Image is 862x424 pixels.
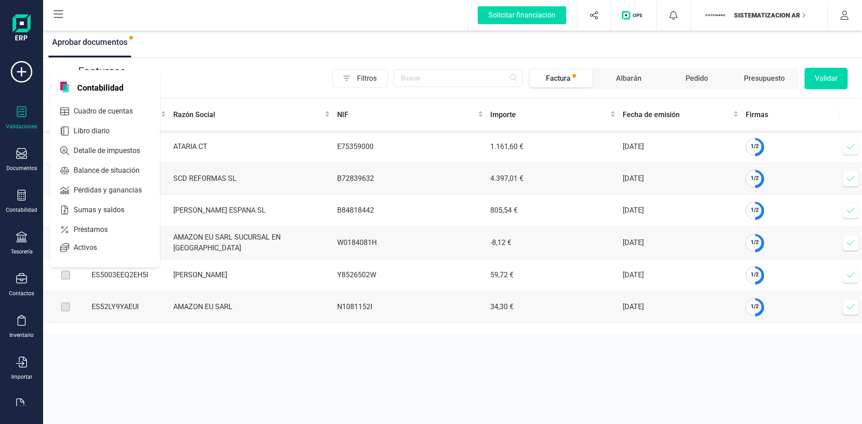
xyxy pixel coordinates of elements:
[70,126,126,136] span: Libro diario
[170,259,334,291] td: [PERSON_NAME]
[393,69,523,87] input: Buscar
[334,195,487,227] td: B84818442
[546,73,571,84] div: Factura
[467,1,577,30] button: Solicitar financiación
[619,163,742,195] td: [DATE]
[619,227,742,259] td: [DATE]
[6,206,37,214] div: Contabilidad
[70,165,156,176] span: Balance de situación
[11,373,32,380] div: Importar
[9,332,34,339] div: Inventario
[616,73,642,84] div: Albarán
[478,6,566,24] div: Solicitar financiación
[88,291,170,323] td: ES52LY9YAEUI
[334,259,487,291] td: Y8526502W
[357,70,387,87] span: Filtros
[57,64,146,93] p: Facturas a aprobar (6)
[705,5,725,25] img: SI
[751,207,759,213] span: 1 / 2
[619,195,742,227] td: [DATE]
[70,145,156,156] span: Detalle de impuestos
[751,303,759,310] span: 1 / 2
[334,163,487,195] td: B72839632
[11,248,33,255] div: Tesorería
[170,291,334,323] td: AMAZON EU SARL
[170,195,334,227] td: [PERSON_NAME] ESPANA SL
[619,291,742,323] td: [DATE]
[751,239,759,245] span: 1 / 2
[70,224,124,235] span: Préstamos
[619,131,742,163] td: [DATE]
[88,259,170,291] td: ES5003EEQ2EH5I
[487,227,619,259] td: -8,12 €
[170,227,334,259] td: AMAZON EU SARL SUCURSAL EN [GEOGRAPHIC_DATA]
[334,131,487,163] td: E75359000
[742,99,839,131] th: Firmas
[805,68,848,89] button: Validar
[72,82,129,92] span: Contabilidad
[173,109,323,120] span: Razón Social
[623,109,731,120] span: Fecha de emisión
[619,259,742,291] td: [DATE]
[334,291,487,323] td: N1081152I
[9,290,34,297] div: Contactos
[702,1,817,30] button: SISISTEMATIZACION ARQUITECTONICA EN REFORMAS SL
[487,195,619,227] td: 805,54 €
[487,131,619,163] td: 1.161,60 €
[70,205,141,215] span: Sumas y saldos
[70,185,158,196] span: Pérdidas y ganancias
[170,163,334,195] td: SCD REFORMAS SL
[487,163,619,195] td: 4.397,01 €
[622,11,646,20] img: Logo de OPS
[334,227,487,259] td: W0184081H
[6,123,37,130] div: Validaciones
[751,143,759,149] span: 1 / 2
[751,271,759,278] span: 1 / 2
[70,242,113,253] span: Activos
[6,165,37,172] div: Documentos
[487,259,619,291] td: 59,72 €
[13,14,31,43] img: Logo Finanedi
[751,175,759,181] span: 1 / 2
[70,106,149,117] span: Cuadro de cuentas
[337,109,476,120] span: NIF
[332,69,388,88] button: Filtros
[616,1,651,30] button: Logo de OPS
[744,73,785,84] div: Presupuesto
[734,11,806,20] p: SISTEMATIZACION ARQUITECTONICA EN REFORMAS SL
[686,73,708,84] div: Pedido
[490,109,608,120] span: Importe
[487,291,619,323] td: 34,30 €
[170,131,334,163] td: ATARIA CT
[52,37,128,47] span: Aprobar documentos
